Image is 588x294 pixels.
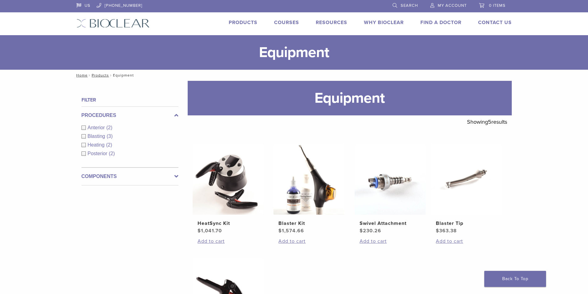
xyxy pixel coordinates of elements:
a: Courses [274,19,299,26]
a: Blaster TipBlaster Tip $363.38 [431,144,503,234]
a: Add to cart: “HeatSync Kit” [198,238,259,245]
span: 0 items [489,3,506,8]
h1: Equipment [188,81,512,115]
a: Blaster KitBlaster Kit $1,574.66 [273,144,345,234]
img: HeatSync Kit [193,144,264,215]
span: $ [436,228,439,234]
img: Bioclear [77,19,150,28]
a: Add to cart: “Swivel Attachment” [360,238,421,245]
bdi: 1,574.66 [278,228,304,234]
a: Swivel AttachmentSwivel Attachment $230.26 [354,144,426,234]
h2: Swivel Attachment [360,220,421,227]
a: Contact Us [478,19,512,26]
span: My Account [438,3,467,8]
span: (3) [106,134,113,139]
span: $ [278,228,282,234]
img: Blaster Kit [273,144,344,215]
img: Blaster Tip [431,144,502,215]
label: Components [81,173,178,180]
span: 5 [488,118,491,125]
a: Add to cart: “Blaster Tip” [436,238,497,245]
p: Showing results [467,115,507,128]
img: Swivel Attachment [355,144,426,215]
h4: Filter [81,96,178,104]
nav: Equipment [72,70,516,81]
a: Resources [316,19,347,26]
a: Products [92,73,109,77]
span: Posterior [88,151,109,156]
span: / [109,74,113,77]
a: Back To Top [484,271,546,287]
h2: Blaster Tip [436,220,497,227]
span: $ [360,228,363,234]
a: Home [74,73,88,77]
span: Search [401,3,418,8]
h2: Blaster Kit [278,220,340,227]
span: Blasting [88,134,107,139]
span: (2) [106,142,112,147]
label: Procedures [81,112,178,119]
span: / [88,74,92,77]
a: Products [229,19,257,26]
span: (2) [106,125,113,130]
h2: HeatSync Kit [198,220,259,227]
a: Why Bioclear [364,19,404,26]
span: Anterior [88,125,106,130]
a: HeatSync KitHeatSync Kit $1,041.70 [192,144,264,234]
span: $ [198,228,201,234]
bdi: 230.26 [360,228,381,234]
a: Add to cart: “Blaster Kit” [278,238,340,245]
span: (2) [109,151,115,156]
a: Find A Doctor [420,19,461,26]
bdi: 363.38 [436,228,457,234]
span: Heating [88,142,106,147]
bdi: 1,041.70 [198,228,222,234]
